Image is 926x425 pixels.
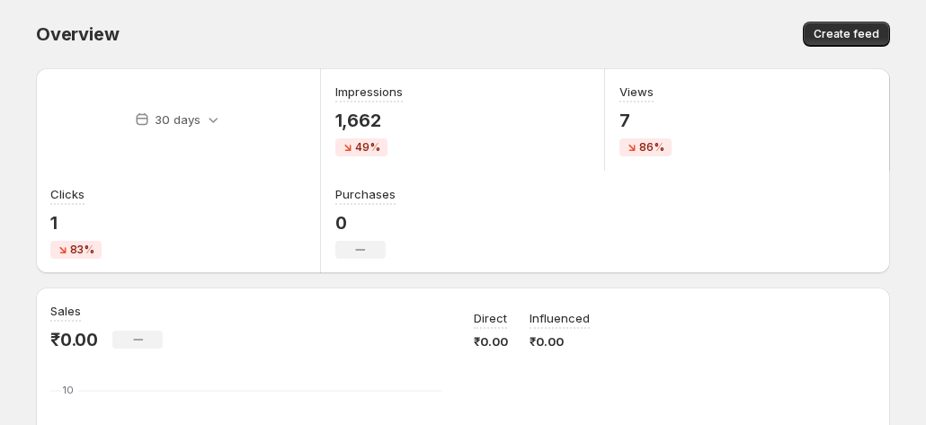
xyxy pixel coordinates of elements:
[63,384,74,396] text: 10
[335,110,403,131] p: 1,662
[50,212,102,234] p: 1
[619,110,672,131] p: 7
[355,140,380,155] span: 49%
[70,243,94,257] span: 83%
[803,22,890,47] button: Create feed
[474,332,508,350] p: ₹0.00
[50,302,81,320] h3: Sales
[335,185,396,203] h3: Purchases
[474,309,507,327] p: Direct
[530,309,590,327] p: Influenced
[335,83,403,101] h3: Impressions
[619,83,654,101] h3: Views
[530,332,590,350] p: ₹0.00
[36,23,119,45] span: Overview
[50,185,85,203] h3: Clicks
[335,212,396,234] p: 0
[50,329,98,350] p: ₹0.00
[639,140,664,155] span: 86%
[814,27,879,41] span: Create feed
[155,111,200,128] p: 30 days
